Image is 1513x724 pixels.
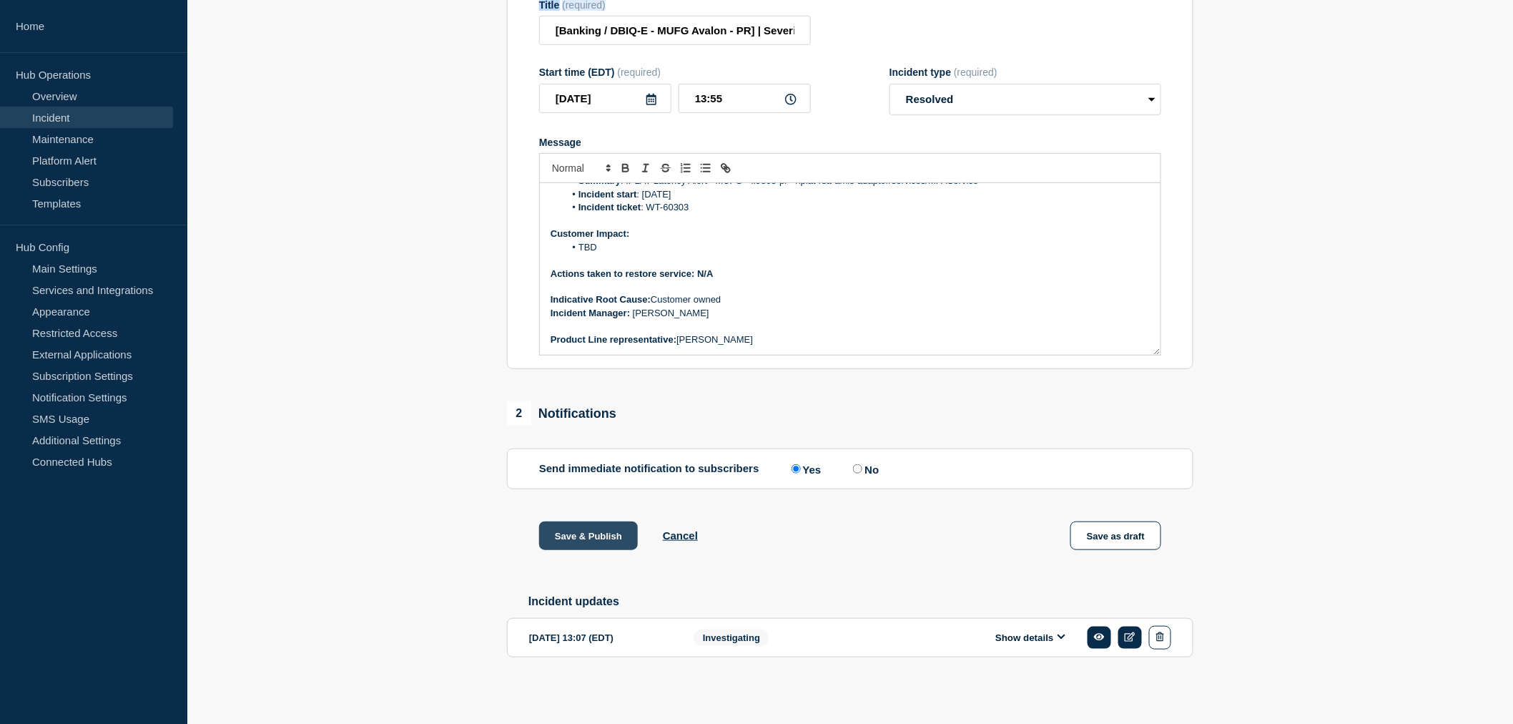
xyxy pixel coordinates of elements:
[676,160,696,177] button: Toggle ordered list
[507,401,616,426] div: Notifications
[889,67,1161,78] div: Incident type
[578,202,641,212] strong: Incident ticket
[565,188,1150,201] li: : [DATE]
[792,464,801,474] input: Yes
[551,307,1150,320] p: [PERSON_NAME]
[716,160,736,177] button: Toggle link
[788,462,822,476] label: Yes
[578,189,637,200] strong: Incident start
[853,464,862,474] input: No
[616,160,636,177] button: Toggle bold text
[551,228,630,239] strong: Customer Impact:
[546,160,616,177] span: Font size
[991,632,1070,644] button: Show details
[539,84,671,113] input: YYYY-MM-DD
[954,67,997,78] span: (required)
[565,201,1150,214] li: : WT-60303
[551,334,676,345] strong: Product Line representative:
[539,462,759,476] p: Send immediate notification to subscribers
[539,522,638,550] button: Save & Publish
[618,67,661,78] span: (required)
[656,160,676,177] button: Toggle strikethrough text
[507,401,531,426] span: 2
[551,333,1150,346] p: [PERSON_NAME]
[539,137,1161,148] div: Message
[539,462,1161,476] div: Send immediate notification to subscribers
[539,16,811,45] input: Title
[1070,522,1161,550] button: Save as draft
[540,183,1160,355] div: Message
[551,268,714,279] strong: Actions taken to restore service: N/A
[529,626,672,650] div: [DATE] 13:07 (EDT)
[694,630,769,646] span: Investigating
[528,595,1193,608] h2: Incident updates
[539,67,811,78] div: Start time (EDT)
[551,294,651,305] strong: Indicative Root Cause:
[551,308,633,318] strong: Incident Manager:
[551,293,1150,306] p: Customer owned
[849,462,879,476] label: No
[663,529,698,542] button: Cancel
[565,241,1150,254] li: TBD
[636,160,656,177] button: Toggle italic text
[679,84,811,113] input: HH:MM
[696,160,716,177] button: Toggle bulleted list
[889,84,1161,115] select: Incident type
